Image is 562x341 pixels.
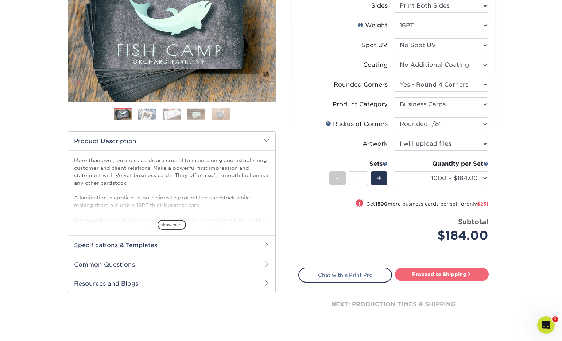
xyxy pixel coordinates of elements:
[158,220,186,230] span: show more
[74,157,270,276] p: More than ever, business cards are crucial to maintaining and establishing customer and client re...
[552,316,558,322] span: 1
[326,120,388,129] div: Radius of Corners
[336,173,339,184] span: -
[537,316,555,334] iframe: Intercom live chat
[329,160,388,168] div: Sets
[333,100,388,109] div: Product Category
[477,201,488,207] span: $251
[466,201,488,207] span: only
[68,274,275,293] h2: Resources and Blogs
[138,108,156,120] img: Business Cards 02
[334,80,388,89] div: Rounded Corners
[377,173,381,184] span: +
[298,268,392,282] a: Chat with a Print Pro
[371,1,388,10] div: Sides
[68,132,275,150] h2: Product Description
[363,139,388,148] div: Artwork
[399,227,488,244] div: $184.00
[358,200,360,207] span: !
[163,108,181,120] img: Business Cards 03
[114,106,132,124] img: Business Cards 01
[362,41,388,50] div: Spot UV
[298,283,489,326] div: next: production times & shipping
[187,108,205,120] img: Business Cards 04
[68,255,275,274] h2: Common Questions
[366,201,488,208] small: Get more business cards per set for
[358,21,388,30] div: Weight
[375,201,388,207] strong: 1500
[363,61,388,69] div: Coating
[395,268,489,281] a: Proceed to Shipping
[458,218,488,226] strong: Subtotal
[212,108,230,120] img: Business Cards 05
[2,319,62,338] iframe: Google Customer Reviews
[68,235,275,254] h2: Specifications & Templates
[394,160,488,168] div: Quantity per Set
